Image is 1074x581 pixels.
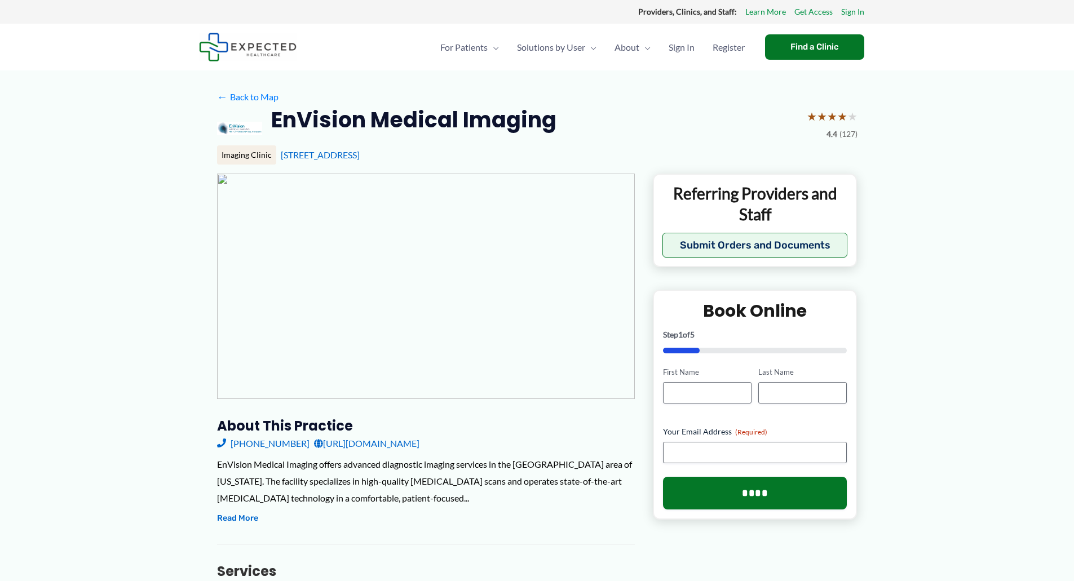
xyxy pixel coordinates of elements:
a: For PatientsMenu Toggle [431,28,508,67]
strong: Providers, Clinics, and Staff: [638,7,737,16]
a: Register [704,28,754,67]
span: Register [713,28,745,67]
span: ★ [847,106,858,127]
span: 4.4 [827,127,837,141]
span: Menu Toggle [488,28,499,67]
h2: EnVision Medical Imaging [271,106,556,134]
p: Referring Providers and Staff [662,183,848,224]
h3: Services [217,562,635,580]
label: Last Name [758,367,847,378]
label: First Name [663,367,752,378]
a: Get Access [794,5,833,19]
h3: About this practice [217,417,635,434]
a: Sign In [841,5,864,19]
div: EnVision Medical Imaging offers advanced diagnostic imaging services in the [GEOGRAPHIC_DATA] are... [217,456,635,506]
a: ←Back to Map [217,88,279,105]
span: For Patients [440,28,488,67]
a: AboutMenu Toggle [605,28,660,67]
a: Sign In [660,28,704,67]
label: Your Email Address [663,426,847,437]
span: About [615,28,639,67]
span: (Required) [735,428,767,436]
span: 1 [678,330,683,339]
span: Sign In [669,28,695,67]
span: ← [217,91,228,102]
p: Step of [663,331,847,339]
span: (127) [839,127,858,141]
span: ★ [817,106,827,127]
a: [URL][DOMAIN_NAME] [314,435,419,452]
span: ★ [837,106,847,127]
span: Menu Toggle [639,28,651,67]
nav: Primary Site Navigation [431,28,754,67]
a: [PHONE_NUMBER] [217,435,310,452]
img: Expected Healthcare Logo - side, dark font, small [199,33,297,61]
a: Solutions by UserMenu Toggle [508,28,605,67]
span: ★ [827,106,837,127]
div: Imaging Clinic [217,145,276,165]
span: ★ [807,106,817,127]
a: [STREET_ADDRESS] [281,149,360,160]
span: Solutions by User [517,28,585,67]
a: Learn More [745,5,786,19]
button: Submit Orders and Documents [662,233,848,258]
span: 5 [690,330,695,339]
a: Find a Clinic [765,34,864,60]
span: Menu Toggle [585,28,596,67]
button: Read More [217,512,258,525]
h2: Book Online [663,300,847,322]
